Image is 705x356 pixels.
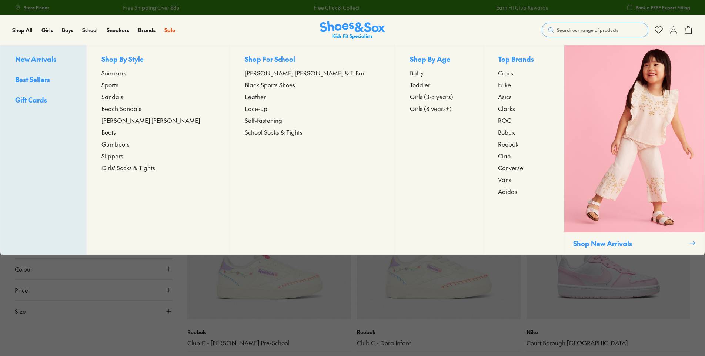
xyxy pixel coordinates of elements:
a: Leather [245,92,380,101]
span: Clarks [498,104,515,113]
a: Gift Cards [15,95,71,106]
a: Clarks [498,104,549,113]
img: SNS_Logo_Responsive.svg [320,21,385,39]
span: Crocs [498,68,513,77]
span: Price [15,286,28,295]
span: Colour [15,265,33,273]
a: Sandals [101,92,215,101]
span: Nike [498,80,511,89]
a: Asics [498,92,549,101]
a: [PERSON_NAME] [PERSON_NAME] & T-Bar [245,68,380,77]
a: Bobux [498,128,549,137]
span: Gift Cards [15,95,47,104]
a: Boys [62,26,73,34]
p: Reebok [357,328,521,336]
a: Free Shipping Over $85 [120,4,176,11]
a: Earn Fit Club Rewards [493,4,545,11]
a: Girls' Socks & Tights [101,163,215,172]
a: Girls (3-8 years) [410,92,468,101]
img: SNS_WEBASSETS_CollectionHero_1280x1600_4.png [564,45,705,232]
span: Baby [410,68,424,77]
span: [PERSON_NAME] [PERSON_NAME] [101,116,200,125]
span: Girls (3-8 years) [410,92,453,101]
span: Store Finder [24,4,49,11]
a: Toddler [410,80,468,89]
span: Black Sports Shoes [245,80,295,89]
a: Reebok [498,140,549,148]
a: Vans [498,175,549,184]
a: School Socks & Tights [245,128,380,137]
a: [PERSON_NAME] [PERSON_NAME] [101,116,215,125]
a: Free Click & Collect [311,4,357,11]
a: Shop All [12,26,33,34]
span: Adidas [498,187,517,196]
a: Beach Sandals [101,104,215,113]
a: Girls [41,26,53,34]
span: Search our range of products [557,27,618,33]
span: Best Sellers [15,75,50,84]
a: Brands [138,26,156,34]
span: Sneakers [107,26,129,34]
span: Sandals [101,92,123,101]
a: Nike [498,80,549,89]
p: Nike [527,328,690,336]
button: Colour [15,259,173,279]
span: Reebok [498,140,518,148]
span: Size [15,307,26,316]
span: School Socks & Tights [245,128,303,137]
span: Ciao [498,151,511,160]
a: Court Borough [GEOGRAPHIC_DATA] [527,339,690,347]
a: Ciao [498,151,549,160]
button: Price [15,280,173,300]
a: Black Sports Shoes [245,80,380,89]
a: Shoes & Sox [320,21,385,39]
p: Top Brands [498,54,549,66]
a: Converse [498,163,549,172]
span: Girls (8 years+) [410,104,452,113]
p: Shop For School [245,54,380,66]
a: School [82,26,98,34]
a: Self-fastening [245,116,380,125]
a: Sale [164,26,175,34]
a: Club C - [PERSON_NAME] Pre-School [187,339,351,347]
span: Asics [498,92,512,101]
p: Shop By Age [410,54,468,66]
span: Gumboots [101,140,130,148]
a: Slippers [101,151,215,160]
a: Boots [101,128,215,137]
a: Club C - Dora Infant [357,339,521,347]
span: Slippers [101,151,123,160]
a: Crocs [498,68,549,77]
span: Sneakers [101,68,126,77]
a: ROC [498,116,549,125]
span: Beach Sandals [101,104,141,113]
span: Girls' Socks & Tights [101,163,155,172]
span: Sports [101,80,118,89]
a: Shop New Arrivals [564,45,705,255]
span: Toddler [410,80,430,89]
span: Boots [101,128,116,137]
button: Search our range of products [542,23,648,37]
button: Size [15,301,173,322]
a: Gumboots [101,140,215,148]
a: Girls (8 years+) [410,104,468,113]
a: Sneakers [101,68,215,77]
span: Self-fastening [245,116,282,125]
a: Store Finder [15,1,49,14]
a: Adidas [498,187,549,196]
span: Lace-up [245,104,267,113]
a: Book a FREE Expert Fitting [627,1,690,14]
a: Sports [101,80,215,89]
a: New Arrivals [15,54,71,66]
span: ROC [498,116,511,125]
span: Leather [245,92,266,101]
span: New Arrivals [15,54,56,64]
a: Baby [410,68,468,77]
span: Bobux [498,128,515,137]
